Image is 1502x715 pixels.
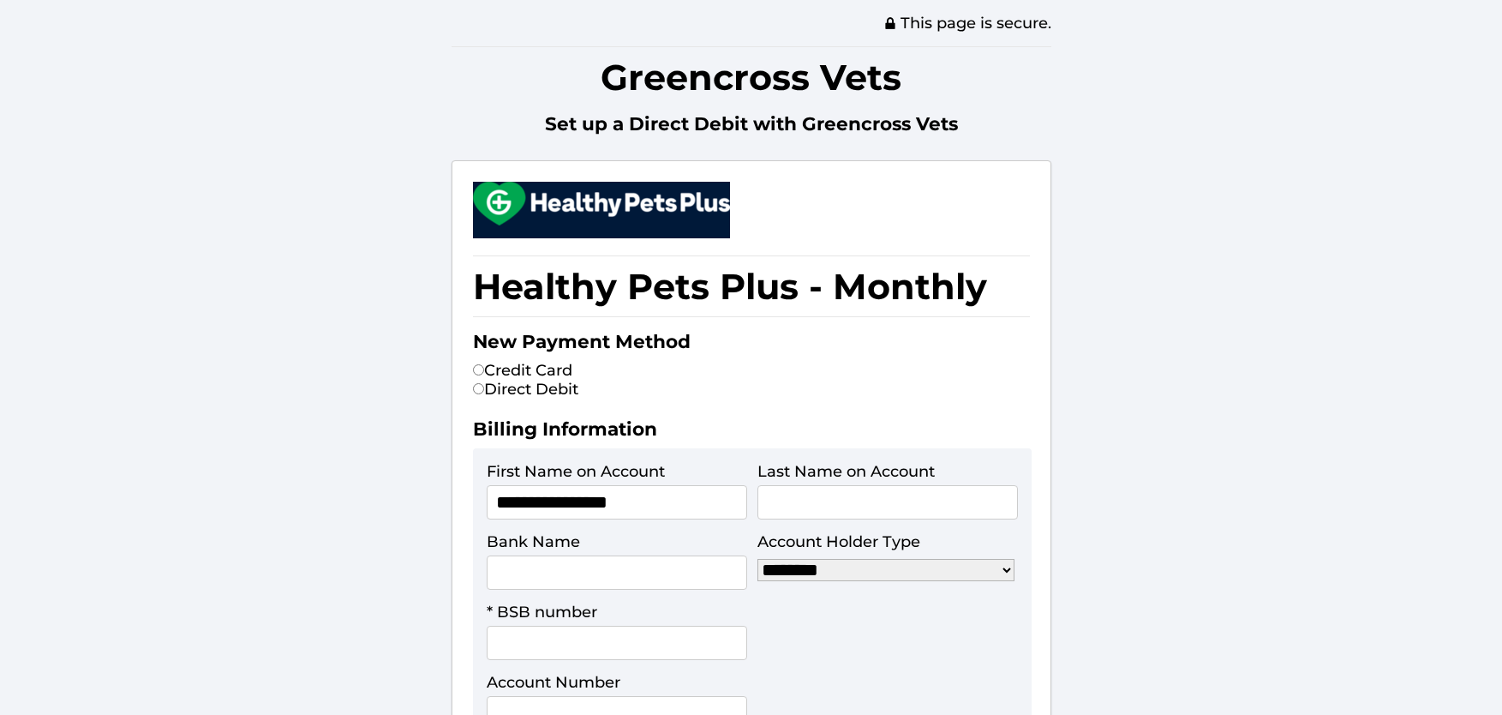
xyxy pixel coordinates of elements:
img: small.png [473,182,730,225]
h2: New Payment Method [473,330,1030,361]
input: Credit Card [473,364,484,376]
label: Bank Name [487,532,580,551]
h1: Greencross Vets [452,46,1051,107]
input: Direct Debit [473,383,484,394]
label: Account Number [487,673,620,692]
label: * BSB number [487,603,597,622]
span: This page is secure. [883,14,1051,33]
h2: Billing Information [473,418,1030,448]
h2: Set up a Direct Debit with Greencross Vets [452,112,1051,143]
label: Last Name on Account [757,462,935,481]
label: Account Holder Type [757,532,920,551]
h1: Healthy Pets Plus - Monthly [473,255,1030,317]
label: Credit Card [473,361,572,380]
label: Direct Debit [473,380,578,399]
label: First Name on Account [487,462,665,481]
